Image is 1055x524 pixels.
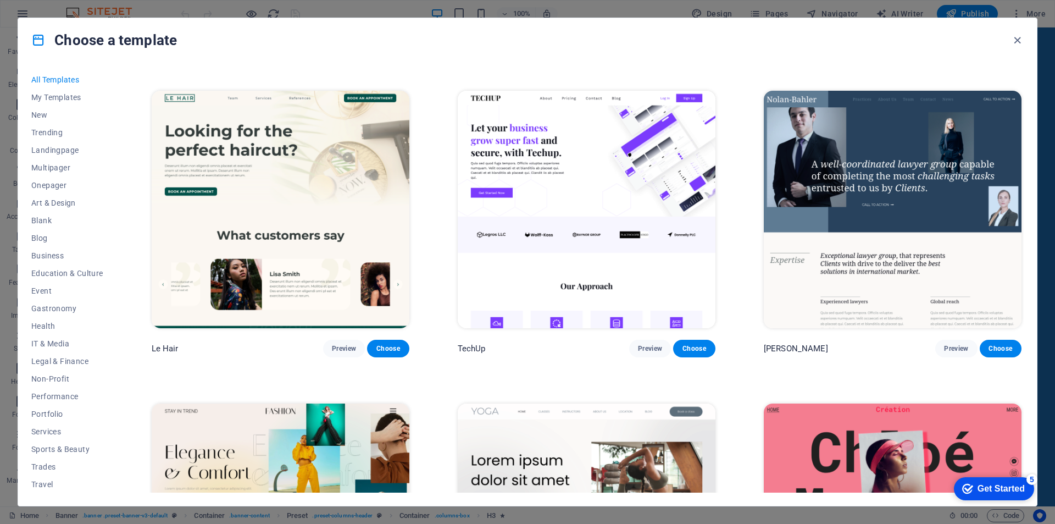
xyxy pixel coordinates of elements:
[152,343,179,354] p: Le Hair
[9,5,89,29] div: Get Started 5 items remaining, 0% complete
[31,146,103,155] span: Landingpage
[31,322,103,330] span: Health
[31,410,103,418] span: Portfolio
[31,300,103,317] button: Gastronomy
[31,181,103,190] span: Onepager
[31,440,103,458] button: Sports & Beauty
[31,31,177,49] h4: Choose a template
[31,335,103,352] button: IT & Media
[376,344,400,353] span: Choose
[31,194,103,212] button: Art & Design
[323,340,365,357] button: Preview
[31,198,103,207] span: Art & Design
[764,91,1021,328] img: Nolan-Bahler
[31,462,103,471] span: Trades
[31,71,103,89] button: All Templates
[458,343,486,354] p: TechUp
[152,91,409,328] img: Le Hair
[944,344,968,353] span: Preview
[31,304,103,313] span: Gastronomy
[31,216,103,225] span: Blank
[31,357,103,366] span: Legal & Finance
[458,91,715,328] img: TechUp
[31,163,103,172] span: Multipager
[31,264,103,282] button: Education & Culture
[31,124,103,141] button: Trending
[31,106,103,124] button: New
[31,405,103,423] button: Portfolio
[31,476,103,493] button: Travel
[31,427,103,436] span: Services
[332,344,356,353] span: Preview
[31,269,103,278] span: Education & Culture
[31,374,103,383] span: Non-Profit
[31,176,103,194] button: Onepager
[31,89,103,106] button: My Templates
[32,12,80,22] div: Get Started
[367,340,409,357] button: Choose
[31,392,103,401] span: Performance
[31,480,103,489] span: Travel
[638,344,662,353] span: Preview
[81,2,92,13] div: 5
[673,340,715,357] button: Choose
[31,141,103,159] button: Landingpage
[31,458,103,476] button: Trades
[31,128,103,137] span: Trending
[31,75,103,84] span: All Templates
[31,388,103,405] button: Performance
[989,344,1013,353] span: Choose
[31,111,103,119] span: New
[682,344,706,353] span: Choose
[31,286,103,295] span: Event
[31,317,103,335] button: Health
[935,340,977,357] button: Preview
[31,282,103,300] button: Event
[31,251,103,260] span: Business
[31,352,103,370] button: Legal & Finance
[31,229,103,247] button: Blog
[31,247,103,264] button: Business
[31,93,103,102] span: My Templates
[629,340,671,357] button: Preview
[764,343,828,354] p: [PERSON_NAME]
[980,340,1021,357] button: Choose
[31,423,103,440] button: Services
[31,339,103,348] span: IT & Media
[31,234,103,242] span: Blog
[31,212,103,229] button: Blank
[31,370,103,388] button: Non-Profit
[31,159,103,176] button: Multipager
[31,445,103,454] span: Sports & Beauty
